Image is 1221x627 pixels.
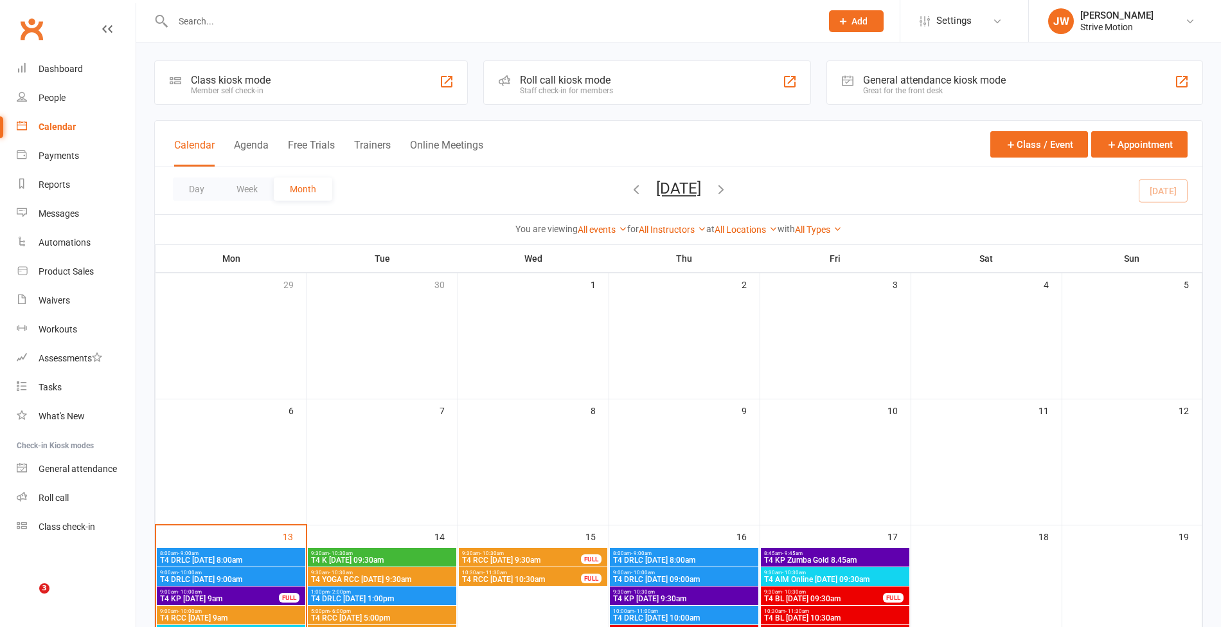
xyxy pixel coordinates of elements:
a: Product Sales [17,257,136,286]
a: Class kiosk mode [17,513,136,541]
a: Reports [17,170,136,199]
span: T4 DRLC [DATE] 1:00pm [310,595,453,603]
a: Tasks [17,373,136,402]
span: T4 DRLC [DATE] 09:00am [612,576,755,583]
iframe: Intercom live chat [13,583,44,614]
span: - 10:30am [782,589,806,595]
span: - 6:00pm [330,608,351,614]
span: - 10:30am [329,550,353,556]
div: Class check-in [39,522,95,532]
span: Add [851,16,868,26]
a: People [17,84,136,113]
div: People [39,93,66,103]
span: - 9:45am [782,550,803,556]
a: Waivers [17,286,136,315]
span: T4 RCC [DATE] 9:30am [461,556,581,564]
div: 6 [289,399,307,421]
a: Roll call [17,484,136,513]
div: 13 [283,525,306,547]
span: T4 KP [DATE] 9:30am [612,595,755,603]
span: - 10:00am [178,589,202,595]
div: 4 [1044,273,1062,295]
span: T4 DRLC [DATE] 8:00am [159,556,302,564]
div: 1 [591,273,609,295]
div: 30 [434,273,458,295]
span: - 11:30am [785,608,809,614]
span: - 10:30am [329,570,353,576]
div: JW [1048,8,1074,34]
div: Automations [39,237,91,248]
span: - 9:00am [631,550,652,556]
a: All Locations [715,224,778,235]
span: T4 KP Zumba Gold 8.45am [763,556,906,564]
span: - 10:30am [631,589,655,595]
span: 8:00am [612,550,755,556]
div: Workouts [39,324,77,334]
span: - 11:00am [634,608,658,614]
div: 8 [591,399,609,421]
a: All events [578,224,627,235]
span: - 10:30am [480,550,504,556]
span: 9:30am [310,570,453,576]
span: T4 RCC [DATE] 5:00pm [310,614,453,622]
div: Great for the front desk [863,86,1006,95]
button: Class / Event [990,131,1088,158]
div: Roll call kiosk mode [520,74,613,86]
div: Product Sales [39,266,94,277]
span: 10:30am [763,608,906,614]
div: 5 [1184,273,1202,295]
button: Day [173,177,220,201]
span: 1:00pm [310,589,453,595]
div: Waivers [39,295,70,305]
div: General attendance kiosk mode [863,74,1006,86]
div: 11 [1038,399,1062,421]
a: Automations [17,228,136,257]
div: 17 [887,525,911,547]
span: 9:00am [159,589,279,595]
button: Online Meetings [410,139,483,167]
span: T4 DRLC [DATE] 10:00am [612,614,755,622]
strong: for [627,224,639,234]
div: 29 [283,273,307,295]
div: 9 [742,399,760,421]
span: T4 RCC [DATE] 9am [159,614,302,622]
div: Dashboard [39,64,83,74]
button: Trainers [354,139,391,167]
a: Payments [17,141,136,170]
div: FULL [883,593,904,603]
div: Payments [39,150,79,161]
span: 8:00am [159,550,302,556]
span: - 9:00am [178,550,199,556]
a: Calendar [17,113,136,141]
span: - 10:00am [178,608,202,614]
span: 10:00am [612,608,755,614]
div: Roll call [39,493,69,503]
span: 9:30am [612,589,755,595]
span: 9:30am [763,570,906,576]
span: T4 RCC [DATE] 10:30am [461,576,581,583]
span: Settings [936,6,972,35]
span: T4 DRLC [DATE] 8:00am [612,556,755,564]
div: FULL [581,554,602,564]
a: Clubworx [15,13,48,45]
div: 19 [1179,525,1202,547]
span: 9:30am [461,550,581,556]
div: General attendance [39,464,117,474]
a: All Instructors [639,224,706,235]
strong: at [706,224,715,234]
span: T4 K [DATE] 09:30am [310,556,453,564]
span: 9:00am [159,608,302,614]
span: - 10:30am [782,570,806,576]
th: Mon [156,245,307,272]
button: Week [220,177,274,201]
strong: with [778,224,795,234]
button: Appointment [1091,131,1188,158]
button: [DATE] [656,179,701,197]
span: T4 BL [DATE] 09:30am [763,595,883,603]
th: Tue [307,245,458,272]
span: 9:30am [763,589,883,595]
div: Class kiosk mode [191,74,271,86]
a: What's New [17,402,136,431]
div: What's New [39,411,85,421]
span: 5:00pm [310,608,453,614]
